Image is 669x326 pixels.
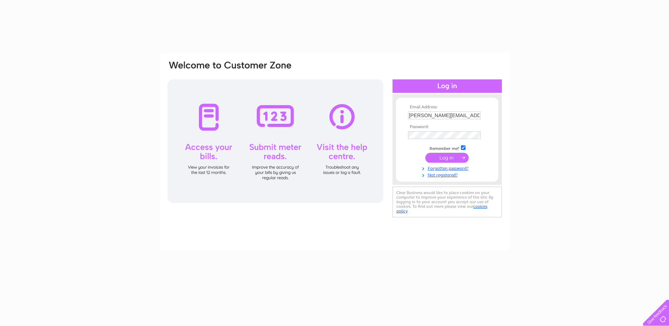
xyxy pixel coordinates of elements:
a: Forgotten password? [408,164,488,171]
td: Remember me? [406,144,488,151]
th: Password: [406,125,488,129]
a: cookies policy [396,204,487,213]
a: Not registered? [408,171,488,178]
input: Submit [425,153,469,163]
div: Clear Business would like to place cookies on your computer to improve your experience of the sit... [393,187,502,217]
th: Email Address: [406,105,488,110]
